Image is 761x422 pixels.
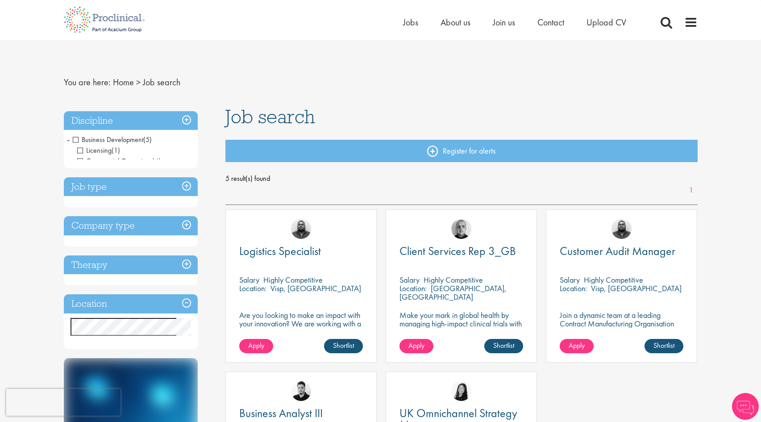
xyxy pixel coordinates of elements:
span: (4) [152,156,161,166]
span: - [67,133,70,146]
a: Shortlist [324,339,363,353]
span: Client Services Rep 3_GB [399,243,516,259]
a: Apply [399,339,433,353]
p: Are you looking to make an impact with your innovation? We are working with a well-established ph... [239,311,363,353]
p: Highly Competitive [584,275,643,285]
img: Chatbot [732,393,759,420]
img: Ashley Bennett [291,219,311,239]
span: Job search [143,76,180,88]
a: Shortlist [645,339,683,353]
span: Commercial Operations [77,156,161,166]
a: 1 [685,185,698,196]
span: Business Development [73,135,152,144]
h3: Therapy [64,255,198,275]
img: Numhom Sudsok [451,381,471,401]
iframe: reCAPTCHA [6,389,121,416]
span: 5 result(s) found [225,172,698,185]
span: Location: [560,283,587,293]
p: Highly Competitive [263,275,323,285]
span: Apply [569,341,585,350]
span: Salary [560,275,580,285]
a: Apply [239,339,273,353]
span: Licensing [77,146,120,155]
h3: Location [64,294,198,313]
p: Make your mark in global health by managing high-impact clinical trials with a leading CRO. [399,311,523,336]
a: Apply [560,339,594,353]
img: Harry Budge [451,219,471,239]
a: Join us [493,17,515,28]
a: About us [441,17,470,28]
span: Customer Audit Manager [560,243,675,259]
h3: Discipline [64,111,198,130]
span: (1) [112,146,120,155]
a: Contact [537,17,564,28]
span: Licensing [77,146,112,155]
p: Visp, [GEOGRAPHIC_DATA] [591,283,682,293]
span: Commercial Operations [77,156,152,166]
a: Jobs [403,17,418,28]
p: Highly Competitive [424,275,483,285]
span: (5) [143,135,152,144]
a: Logistics Specialist [239,246,363,257]
a: Client Services Rep 3_GB [399,246,523,257]
a: Register for alerts [225,140,698,162]
a: Shortlist [484,339,523,353]
a: Upload CV [586,17,626,28]
span: Salary [399,275,420,285]
span: Salary [239,275,259,285]
span: Location: [239,283,266,293]
img: Ashley Bennett [611,219,632,239]
p: [GEOGRAPHIC_DATA], [GEOGRAPHIC_DATA] [399,283,507,302]
h3: Company type [64,216,198,235]
span: Business Development [73,135,143,144]
span: You are here: [64,76,111,88]
span: Logistics Specialist [239,243,321,259]
span: Location: [399,283,427,293]
span: Apply [248,341,264,350]
p: Join a dynamic team at a leading Contract Manufacturing Organisation and contribute to groundbrea... [560,311,683,345]
span: Business Analyst III [239,405,323,421]
span: Apply [408,341,424,350]
a: breadcrumb link [113,76,134,88]
a: Customer Audit Manager [560,246,683,257]
span: Job search [225,104,315,129]
img: Anderson Maldonado [291,381,311,401]
p: Visp, [GEOGRAPHIC_DATA] [270,283,361,293]
a: Business Analyst III [239,408,363,419]
h3: Job type [64,177,198,196]
span: > [136,76,141,88]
